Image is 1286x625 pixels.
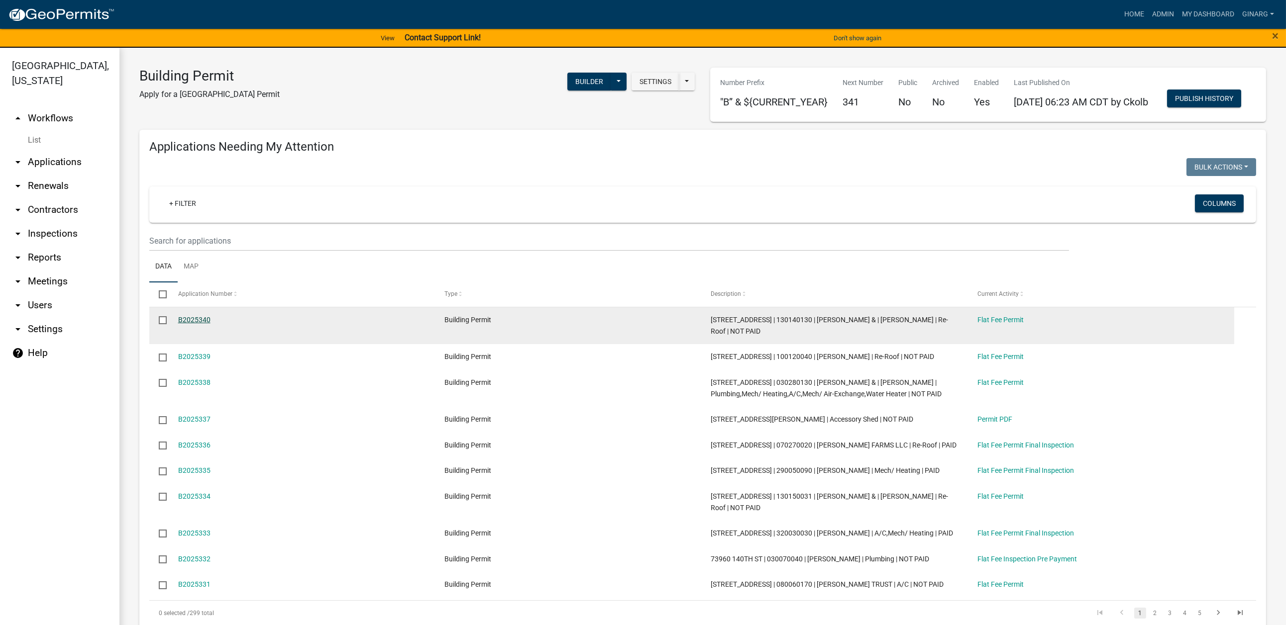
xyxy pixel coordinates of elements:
button: Builder [567,73,611,90]
a: 2 [1149,608,1161,619]
input: Search for applications [149,231,1069,251]
button: Bulk Actions [1186,158,1256,176]
i: arrow_drop_up [12,112,24,124]
a: + Filter [161,194,204,212]
button: Publish History [1167,89,1241,107]
span: 117 2ND ST E | 290050090 | ROBINSON,ROSALINDA ANN | Mech/ Heating | PAID [711,466,940,474]
a: Flat Fee Permit [977,316,1024,324]
datatable-header-cell: Application Number [168,282,434,306]
a: ginarg [1238,5,1278,24]
a: View [377,30,399,46]
i: arrow_drop_down [12,156,24,168]
span: × [1272,29,1279,43]
button: Close [1272,30,1279,42]
a: B2025334 [178,492,211,500]
a: B2025331 [178,580,211,588]
i: arrow_drop_down [12,275,24,287]
strong: Contact Support Link! [405,33,481,42]
datatable-header-cell: Select [149,282,168,306]
li: page 4 [1178,605,1192,622]
span: Description [711,290,741,297]
p: Enabled [974,78,999,88]
a: B2025338 [178,378,211,386]
a: B2025335 [178,466,211,474]
span: 61243 170TH ST | 100310010 | GREENFIELD,TRAVIS | Accessory Shed | NOT PAID [711,415,913,423]
i: arrow_drop_down [12,228,24,240]
span: Type [444,290,457,297]
li: page 5 [1192,605,1207,622]
a: go to last page [1231,608,1250,619]
h5: "B” & ${CURRENT_YEAR} [720,96,828,108]
h4: Applications Needing My Attention [149,140,1256,154]
span: 22004 TROUT AVE | 080060170 | BURKARD,BRIAN T TRUST | A/C | NOT PAID [711,580,944,588]
a: B2025339 [178,353,211,360]
a: B2025336 [178,441,211,449]
a: Flat Fee Permit Final Inspection [977,529,1074,537]
a: go to next page [1209,608,1228,619]
a: 3 [1164,608,1176,619]
a: My Dashboard [1178,5,1238,24]
i: arrow_drop_down [12,204,24,216]
p: Number Prefix [720,78,828,88]
p: Public [898,78,917,88]
li: page 3 [1163,605,1178,622]
i: help [12,347,24,359]
span: Building Permit [444,378,491,386]
a: Flat Fee Permit [977,580,1024,588]
a: Permit PDF [977,415,1012,423]
a: go to first page [1090,608,1109,619]
datatable-header-cell: Current Activity [968,282,1234,306]
span: Building Permit [444,415,491,423]
a: Flat Fee Permit [977,353,1024,360]
p: Last Published On [1014,78,1148,88]
span: 11473 755TH AVE | 030280130 | JONES,DAVID D & | SUSAN K JONES | Plumbing,Mech/ Heating,A/C,Mech/ ... [711,378,942,398]
span: [DATE] 06:23 AM CDT by Ckolb [1014,96,1148,108]
a: 5 [1194,608,1206,619]
span: Building Permit [444,492,491,500]
span: Building Permit [444,441,491,449]
a: Home [1120,5,1148,24]
p: Next Number [843,78,883,88]
span: Building Permit [444,466,491,474]
span: 17543 830TH AVE | 070270020 | KRIKAVA FARMS LLC | Re-Roof | PAID [711,441,957,449]
a: Data [149,251,178,283]
a: B2025340 [178,316,211,324]
h3: Building Permit [139,68,280,85]
span: Building Permit [444,555,491,563]
i: arrow_drop_down [12,323,24,335]
datatable-header-cell: Type [435,282,701,306]
h5: Yes [974,96,999,108]
span: Building Permit [444,316,491,324]
a: 4 [1179,608,1191,619]
a: Flat Fee Permit [977,378,1024,386]
h5: No [932,96,959,108]
li: page 1 [1133,605,1148,622]
span: 105 MAIN ST | 320030030 | THOSTENSON,REED | A/C,Mech/ Heating | PAID [711,529,953,537]
a: Admin [1148,5,1178,24]
a: 1 [1134,608,1146,619]
span: Building Permit [444,529,491,537]
i: arrow_drop_down [12,180,24,192]
p: Archived [932,78,959,88]
span: 66333 CO RD 46 | 100120040 | ANDERSON,LORRAINE M | Re-Roof | NOT PAID [711,353,934,360]
span: Current Activity [977,290,1019,297]
a: Flat Fee Permit [977,492,1024,500]
button: Don't show again [830,30,885,46]
a: B2025337 [178,415,211,423]
a: B2025333 [178,529,211,537]
span: 25723 770TH AVE | 130150031 | HUISMAN,CRAIG & | NICOLE HUISMAN | Re-Roof | NOT PAID [711,492,948,512]
h5: 341 [843,96,883,108]
h5: No [898,96,917,108]
a: Flat Fee Permit Final Inspection [977,441,1074,449]
span: Building Permit [444,353,491,360]
span: Building Permit [444,580,491,588]
button: Columns [1195,194,1244,212]
a: Flat Fee Permit Final Inspection [977,466,1074,474]
i: arrow_drop_down [12,299,24,311]
datatable-header-cell: Description [701,282,967,306]
span: 73960 140TH ST | 030070040 | PETERSON,JUSTIN G | Plumbing | NOT PAID [711,555,929,563]
p: Apply for a [GEOGRAPHIC_DATA] Permit [139,89,280,100]
a: B2025332 [178,555,211,563]
wm-modal-confirm: Workflow Publish History [1167,95,1241,103]
span: Application Number [178,290,232,297]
